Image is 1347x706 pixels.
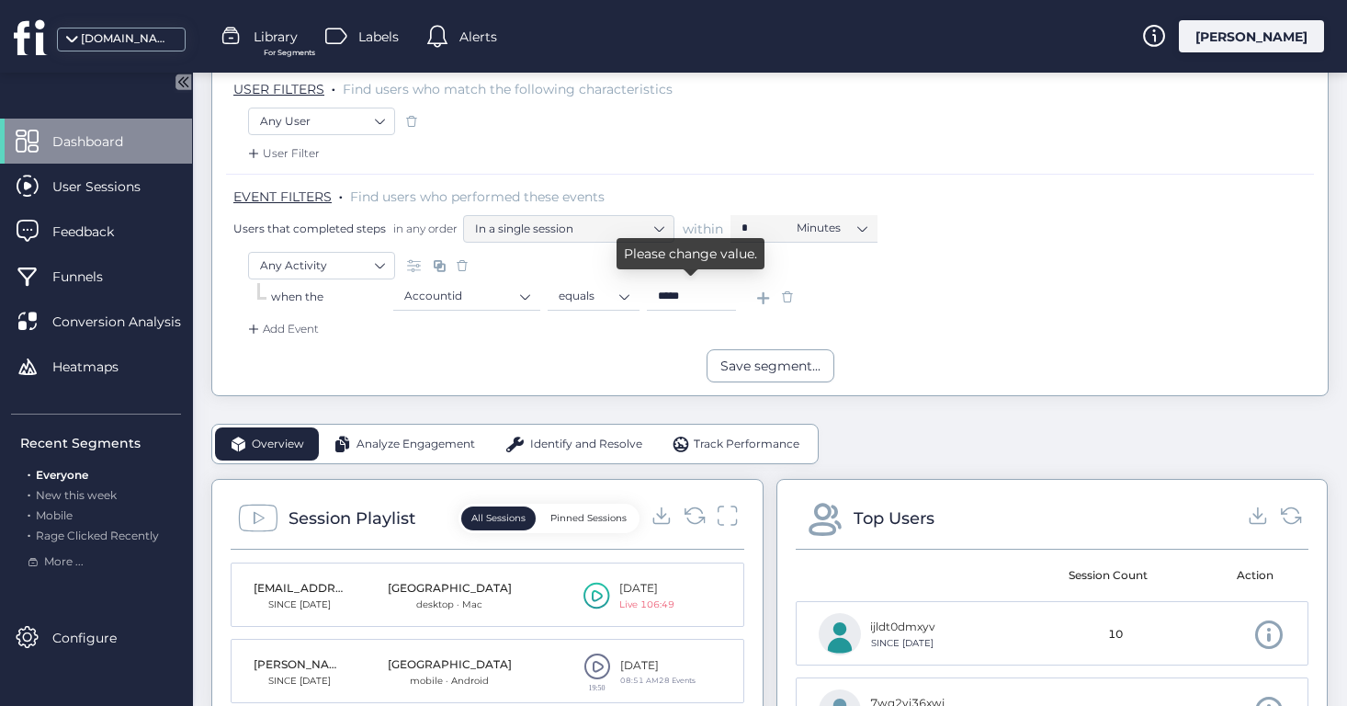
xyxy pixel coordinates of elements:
[388,580,512,598] div: [GEOGRAPHIC_DATA]
[388,674,512,689] div: mobile · Android
[339,185,343,203] span: .
[52,357,146,377] span: Heatmaps
[854,506,934,531] div: Top Users
[28,505,30,522] span: .
[233,188,332,205] span: EVENT FILTERS
[1108,626,1123,643] span: 10
[289,506,415,531] div: Session Playlist
[260,108,383,135] nz-select-item: Any User
[475,215,662,243] nz-select-item: In a single session
[530,436,642,453] span: Identify and Resolve
[28,525,30,542] span: .
[620,675,696,687] div: 08:51 AMㅤ28 Events
[52,222,141,242] span: Feedback
[36,488,117,502] span: New this week
[52,131,151,152] span: Dashboard
[252,436,304,453] span: Overview
[52,176,168,197] span: User Sessions
[28,464,30,482] span: .
[459,27,497,47] span: Alerts
[358,27,399,47] span: Labels
[540,507,637,530] button: Pinned Sessions
[619,598,674,612] div: Live 106:49
[559,282,628,310] nz-select-item: equals
[36,508,73,522] span: Mobile
[350,188,605,205] span: Find users who performed these events
[81,30,173,48] div: [DOMAIN_NAME]
[390,221,458,236] span: in any order
[404,282,529,310] nz-select-item: Accountid
[870,619,935,636] div: ijldt0dmxyv
[461,507,536,530] button: All Sessions
[694,436,799,453] span: Track Performance
[254,656,345,674] div: [PERSON_NAME][EMAIL_ADDRESS][DOMAIN_NAME]
[20,433,181,453] div: Recent Segments
[797,214,866,242] nz-select-item: Minutes
[583,684,611,691] div: 19:50
[1046,550,1171,601] mat-header-cell: Session Count
[343,81,673,97] span: Find users who match the following characteristics
[52,267,130,287] span: Funnels
[720,356,821,376] div: Save segment...
[619,580,674,598] div: [DATE]
[683,220,723,238] span: within
[388,656,512,674] div: [GEOGRAPHIC_DATA]
[44,553,84,571] span: More ...
[36,468,88,482] span: Everyone
[254,580,345,598] div: [EMAIL_ADDRESS][DOMAIN_NAME]
[52,312,209,332] span: Conversion Analysis
[332,77,335,96] span: .
[620,657,696,675] div: [DATE]
[870,636,935,651] div: SINCE [DATE]
[36,529,159,542] span: Rage Clicked Recently
[254,674,345,689] div: SINCE [DATE]
[244,144,320,163] div: User Filter
[233,221,386,236] span: Users that completed steps
[1171,550,1296,601] mat-header-cell: Action
[264,47,315,59] span: For Segments
[52,628,144,648] span: Configure
[254,27,298,47] span: Library
[254,598,345,612] div: SINCE [DATE]
[28,484,30,502] span: .
[271,289,393,306] div: when the
[244,320,319,338] div: Add Event
[1179,20,1324,52] div: [PERSON_NAME]
[617,238,764,269] div: Please change value.
[388,598,512,612] div: desktop · Mac
[233,81,324,97] span: USER FILTERS
[357,436,475,453] span: Analyze Engagement
[260,252,383,279] nz-select-item: Any Activity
